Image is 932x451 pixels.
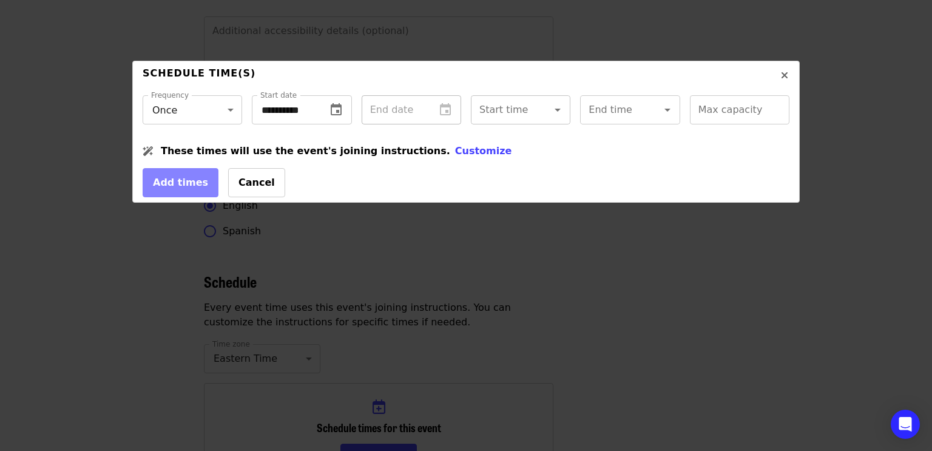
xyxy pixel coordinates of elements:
label: Start date [260,92,297,99]
button: Open [549,101,566,118]
div: Schedule time(s) [143,66,255,90]
button: Open [659,101,676,118]
button: Close [770,61,799,90]
button: Customize [455,144,512,158]
label: Frequency [151,92,189,99]
i: times icon [781,70,788,81]
div: Open Intercom Messenger [891,410,920,439]
button: Add times [143,168,218,197]
button: change date [322,95,351,124]
i: wand-magic-sparkles icon [143,144,154,158]
div: Once [143,95,242,124]
button: Cancel [228,168,285,197]
input: Max capacity [690,95,789,124]
span: These times will use the event's joining instructions. [161,145,450,157]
